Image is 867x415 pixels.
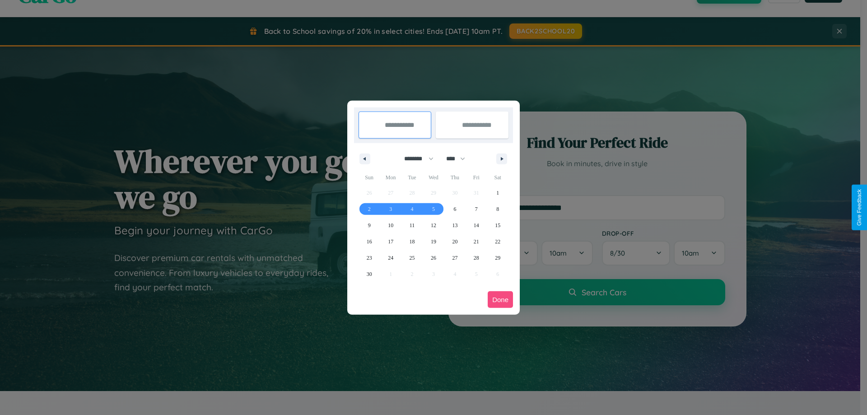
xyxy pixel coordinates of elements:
[487,250,508,266] button: 29
[488,291,513,308] button: Done
[474,250,479,266] span: 28
[401,217,423,233] button: 11
[423,250,444,266] button: 26
[388,217,393,233] span: 10
[367,266,372,282] span: 30
[495,233,500,250] span: 22
[359,250,380,266] button: 23
[401,250,423,266] button: 25
[474,233,479,250] span: 21
[487,185,508,201] button: 1
[410,217,415,233] span: 11
[368,201,371,217] span: 2
[496,201,499,217] span: 8
[380,170,401,185] span: Mon
[380,233,401,250] button: 17
[359,170,380,185] span: Sun
[495,217,500,233] span: 15
[487,170,508,185] span: Sat
[423,201,444,217] button: 5
[359,217,380,233] button: 9
[474,217,479,233] span: 14
[411,201,414,217] span: 4
[388,233,393,250] span: 17
[423,170,444,185] span: Wed
[444,217,466,233] button: 13
[367,233,372,250] span: 16
[431,250,436,266] span: 26
[487,217,508,233] button: 15
[466,170,487,185] span: Fri
[410,233,415,250] span: 18
[431,233,436,250] span: 19
[401,170,423,185] span: Tue
[389,201,392,217] span: 3
[487,233,508,250] button: 22
[452,217,457,233] span: 13
[466,201,487,217] button: 7
[380,201,401,217] button: 3
[452,250,457,266] span: 27
[423,217,444,233] button: 12
[359,266,380,282] button: 30
[359,233,380,250] button: 16
[444,233,466,250] button: 20
[444,250,466,266] button: 27
[410,250,415,266] span: 25
[487,201,508,217] button: 8
[367,250,372,266] span: 23
[423,233,444,250] button: 19
[453,201,456,217] span: 6
[444,201,466,217] button: 6
[475,201,478,217] span: 7
[466,217,487,233] button: 14
[432,201,435,217] span: 5
[368,217,371,233] span: 9
[444,170,466,185] span: Thu
[466,233,487,250] button: 21
[466,250,487,266] button: 28
[359,201,380,217] button: 2
[380,250,401,266] button: 24
[380,217,401,233] button: 10
[388,250,393,266] span: 24
[452,233,457,250] span: 20
[401,201,423,217] button: 4
[856,189,862,226] div: Give Feedback
[495,250,500,266] span: 29
[431,217,436,233] span: 12
[401,233,423,250] button: 18
[496,185,499,201] span: 1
